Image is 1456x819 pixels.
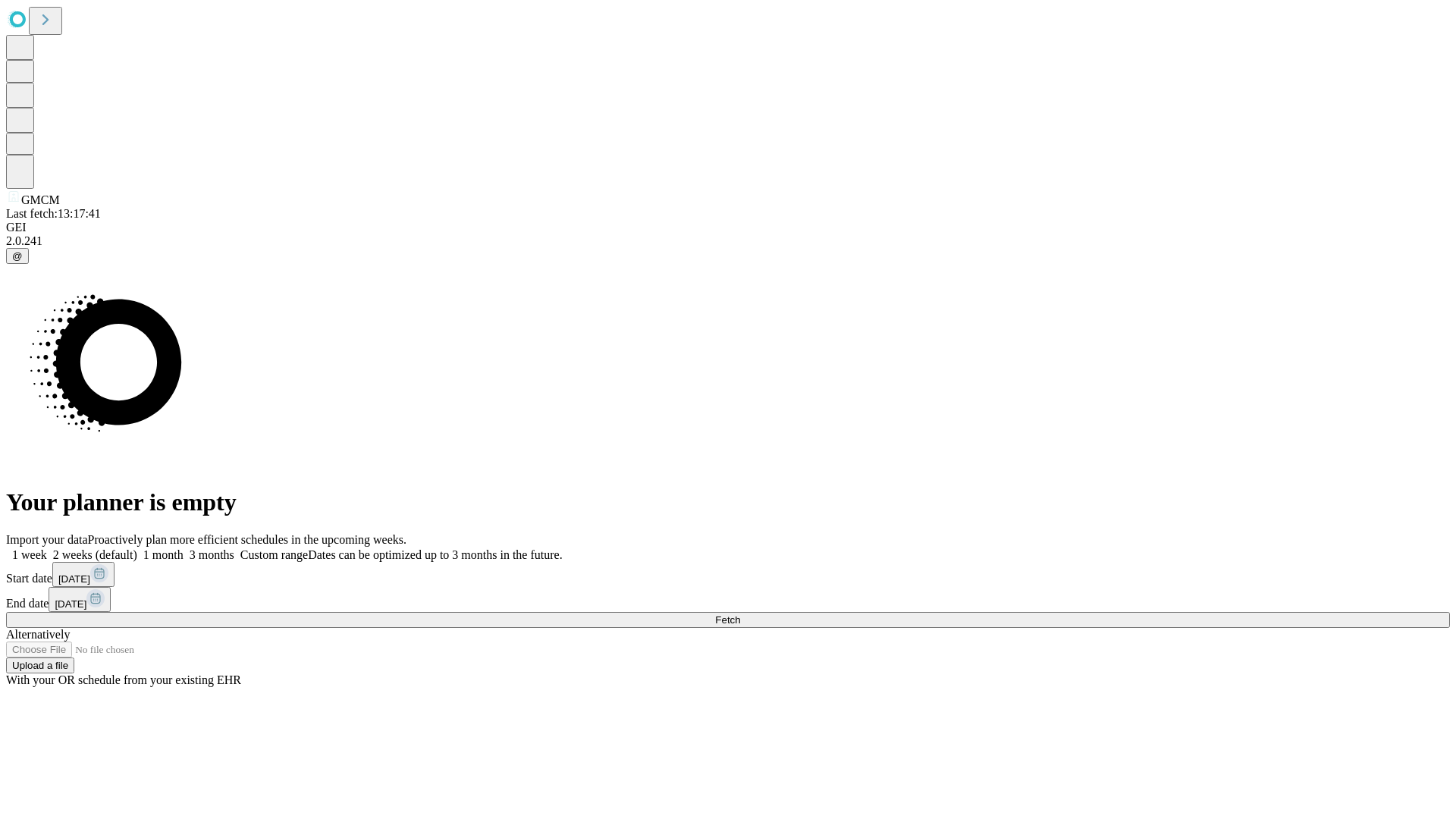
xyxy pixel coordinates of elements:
[6,234,1450,248] div: 2.0.241
[715,614,740,626] span: Fetch
[55,598,86,610] span: [DATE]
[6,221,1450,234] div: GEI
[190,548,234,561] span: 3 months
[12,250,23,262] span: @
[6,248,29,264] button: @
[308,548,562,561] span: Dates can be optimized up to 3 months in the future.
[21,193,60,206] span: GMCM
[6,673,241,686] span: With your OR schedule from your existing EHR
[6,628,70,641] span: Alternatively
[6,562,1450,587] div: Start date
[88,533,406,546] span: Proactively plan more efficient schedules in the upcoming weeks.
[6,587,1450,612] div: End date
[58,573,90,585] span: [DATE]
[6,533,88,546] span: Import your data
[6,207,101,220] span: Last fetch: 13:17:41
[240,548,308,561] span: Custom range
[6,612,1450,628] button: Fetch
[53,548,137,561] span: 2 weeks (default)
[52,562,115,587] button: [DATE]
[143,548,184,561] span: 1 month
[49,587,111,612] button: [DATE]
[12,548,47,561] span: 1 week
[6,488,1450,516] h1: Your planner is empty
[6,657,74,673] button: Upload a file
